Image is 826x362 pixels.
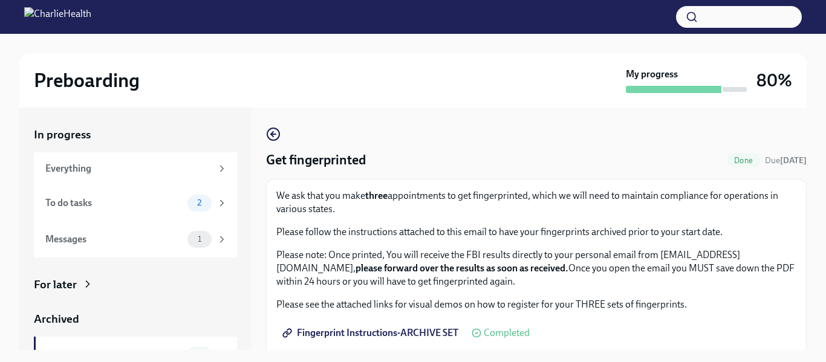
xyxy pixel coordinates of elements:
a: To do tasks2 [34,185,237,221]
h3: 80% [756,69,792,91]
a: Everything [34,152,237,185]
a: Archived [34,311,237,327]
p: We ask that you make appointments to get fingerprinted, which we will need to maintain compliance... [276,189,796,216]
p: Please see the attached links for visual demos on how to register for your THREE sets of fingerpr... [276,298,796,311]
a: Fingerprint Instructions-ARCHIVE SET [276,321,467,345]
span: Due [765,155,807,166]
span: Done [727,156,760,165]
p: Please note: Once printed, You will receive the FBI results directly to your personal email from ... [276,248,796,288]
span: 1 [190,234,209,244]
a: Messages1 [34,221,237,257]
a: In progress [34,127,237,143]
strong: please forward over the results as soon as received. [356,262,568,274]
strong: My progress [626,68,678,81]
div: Completed tasks [45,348,183,361]
h2: Preboarding [34,68,140,92]
strong: three [365,190,388,201]
span: 2 [190,198,209,207]
h4: Get fingerprinted [266,151,366,169]
div: Everything [45,162,212,175]
strong: [DATE] [780,155,807,166]
a: For later [34,277,237,293]
p: Please follow the instructions attached to this email to have your fingerprints archived prior to... [276,225,796,239]
div: To do tasks [45,196,183,210]
img: CharlieHealth [24,7,91,27]
span: September 15th, 2025 09:00 [765,155,807,166]
span: Fingerprint Instructions-ARCHIVE SET [285,327,458,339]
div: Messages [45,233,183,246]
div: For later [34,277,77,293]
span: Completed [484,328,530,338]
